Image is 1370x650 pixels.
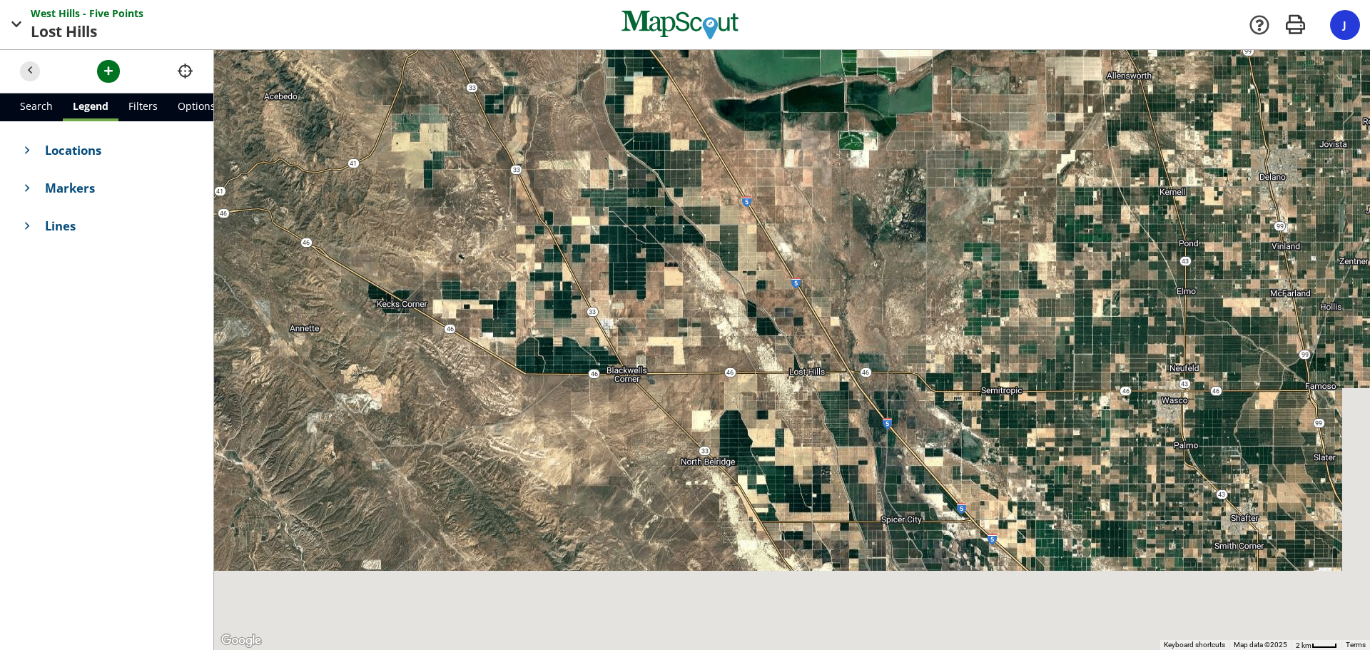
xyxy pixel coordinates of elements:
span: 2 km [1296,641,1311,649]
button: Map Scale: 2 km per 32 pixels [1292,640,1341,650]
a: Support Docs [1248,14,1271,36]
a: Search [10,93,63,121]
span: Map data ©2025 [1234,641,1287,649]
a: Options [168,93,225,121]
a: Filters [118,93,168,121]
a: Open this area in Google Maps (opens a new window) [218,631,265,650]
span: Markers [45,179,193,197]
button: Keyboard shortcuts [1164,640,1225,650]
img: Google [218,631,265,650]
a: Legend [63,93,118,121]
span: J [1343,18,1346,31]
span: Locations [45,141,193,159]
span: Points [112,6,143,21]
span: West Hills - Five [31,6,112,21]
span: Lost [31,21,66,44]
img: MapScout [620,5,740,45]
span: Lines [45,217,193,235]
a: Terms [1346,641,1366,649]
span: Hills [66,21,97,44]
